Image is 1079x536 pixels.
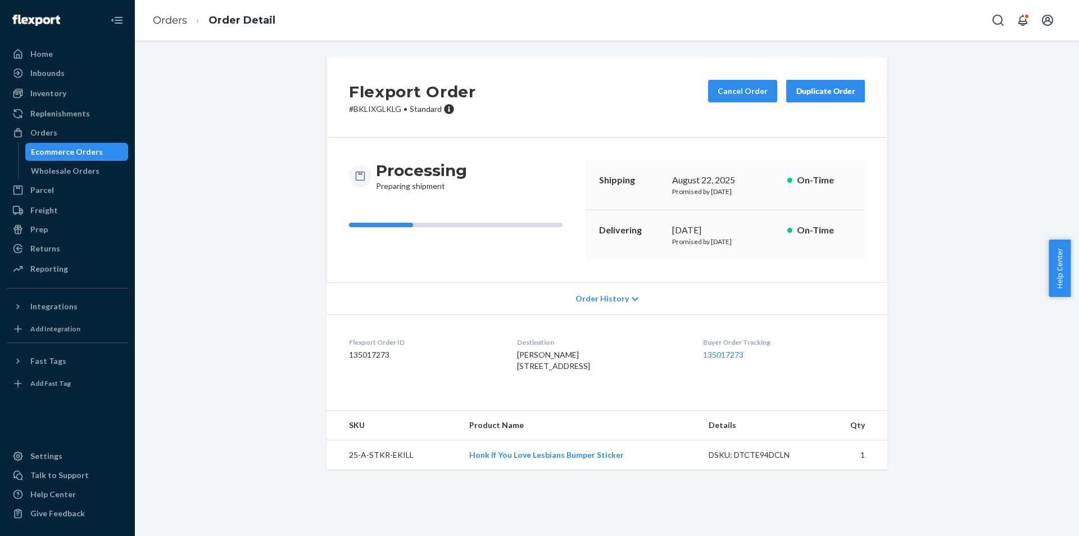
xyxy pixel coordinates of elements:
p: Promised by [DATE] [672,237,778,246]
div: Add Fast Tag [30,379,71,388]
th: SKU [327,411,460,440]
a: Orders [7,124,128,142]
p: Delivering [599,224,663,237]
a: Reporting [7,260,128,278]
p: On-Time [797,224,851,237]
a: Inventory [7,84,128,102]
ol: breadcrumbs [144,4,284,37]
a: Honk If You Love Lesbians Bumper Sticker [469,450,624,460]
div: Returns [30,243,60,254]
th: Product Name [460,411,700,440]
div: Duplicate Order [796,85,855,97]
a: Order Detail [208,14,275,26]
span: • [404,104,407,114]
h2: Flexport Order [349,80,476,103]
div: Reporting [30,263,68,274]
h3: Processing [376,160,467,181]
button: Fast Tags [7,352,128,370]
p: # BKLIXGLKLG [349,103,476,115]
a: Add Fast Tag [7,375,128,393]
div: Wholesale Orders [31,165,99,177]
button: Give Feedback [7,505,128,523]
button: Talk to Support [7,466,128,484]
a: Settings [7,447,128,465]
div: Inbounds [30,67,65,79]
img: Flexport logo [12,15,60,26]
div: Home [30,48,53,60]
button: Help Center [1049,240,1071,297]
button: Open Search Box [987,9,1009,31]
div: Replenishments [30,108,90,119]
a: Orders [153,14,187,26]
td: 25-A-STKR-EKILL [327,440,460,470]
button: Duplicate Order [786,80,865,102]
button: Close Navigation [106,9,128,31]
div: Settings [30,451,62,462]
div: Ecommerce Orders [31,146,103,157]
div: Inventory [30,88,66,99]
td: 1 [823,440,887,470]
div: Fast Tags [30,355,66,367]
a: 135017273 [703,350,743,359]
dt: Buyer Order Tracking [703,337,865,347]
div: Help Center [30,489,76,500]
dd: 135017273 [349,349,499,361]
div: Prep [30,224,48,235]
a: Home [7,45,128,63]
p: Promised by [DATE] [672,187,778,196]
th: Qty [823,411,887,440]
a: Inbounds [7,64,128,82]
div: Orders [30,127,57,138]
div: Integrations [30,301,78,312]
a: Wholesale Orders [25,162,129,180]
a: Returns [7,240,128,258]
span: Standard [410,104,442,114]
a: Help Center [7,485,128,503]
button: Open account menu [1036,9,1059,31]
button: Open notifications [1012,9,1034,31]
div: Freight [30,205,58,216]
div: Preparing shipment [376,160,467,192]
th: Details [700,411,823,440]
dt: Destination [517,337,684,347]
div: DSKU: DTCTE94DCLN [709,449,814,461]
p: On-Time [797,174,851,187]
dt: Flexport Order ID [349,337,499,347]
div: Give Feedback [30,508,85,519]
span: [PERSON_NAME] [STREET_ADDRESS] [517,350,590,371]
div: Parcel [30,184,54,196]
p: Shipping [599,174,663,187]
div: Talk to Support [30,470,89,481]
a: Prep [7,220,128,238]
span: Order History [575,293,629,304]
a: Replenishments [7,105,128,123]
a: Parcel [7,181,128,199]
a: Freight [7,201,128,219]
div: [DATE] [672,224,778,237]
a: Ecommerce Orders [25,143,129,161]
div: Add Integration [30,324,80,334]
div: August 22, 2025 [672,174,778,187]
iframe: Opens a widget where you can chat to one of our agents [1008,502,1068,530]
button: Cancel Order [708,80,777,102]
a: Add Integration [7,320,128,338]
button: Integrations [7,298,128,316]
